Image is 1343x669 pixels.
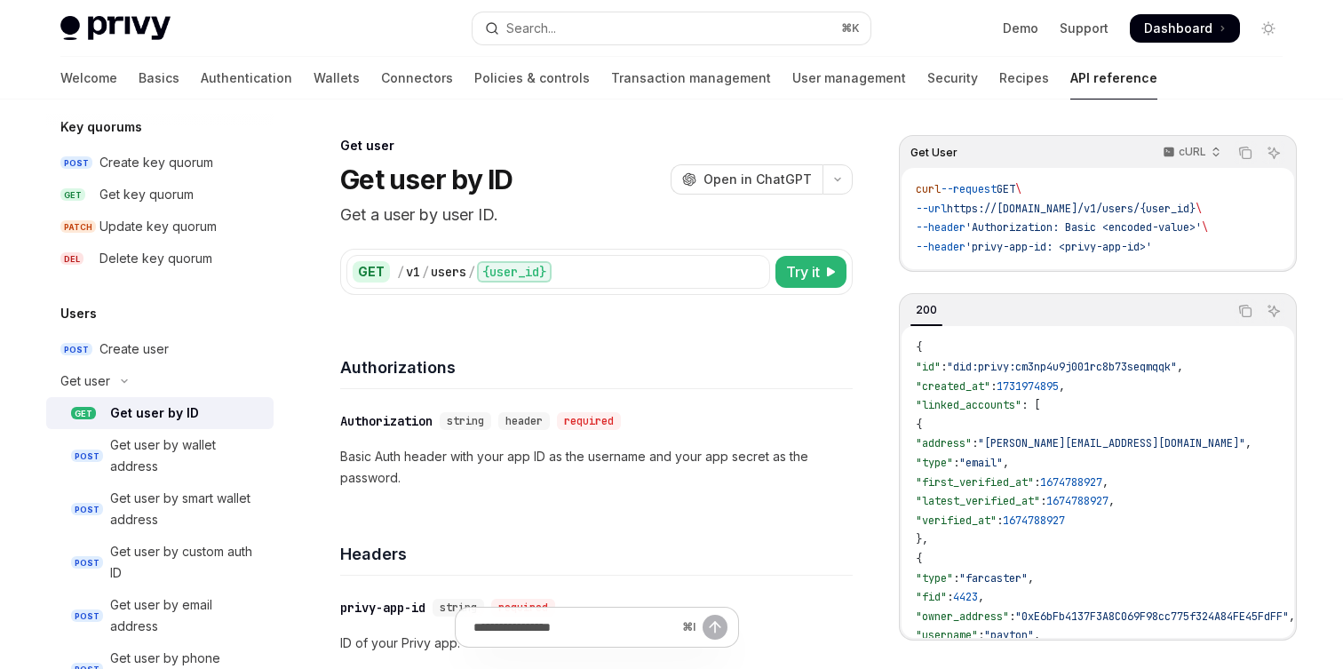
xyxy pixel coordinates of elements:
[60,188,85,202] span: GET
[71,407,96,420] span: GET
[422,263,429,281] div: /
[916,398,1021,412] span: "linked_accounts"
[947,202,1196,216] span: https://[DOMAIN_NAME]/v1/users/{user_id}
[841,21,860,36] span: ⌘ K
[959,456,1003,470] span: "email"
[703,171,812,188] span: Open in ChatGPT
[1234,141,1257,164] button: Copy the contents from the code block
[916,360,941,374] span: "id"
[60,16,171,41] img: light logo
[916,494,1040,508] span: "latest_verified_at"
[1262,141,1285,164] button: Ask AI
[468,263,475,281] div: /
[916,552,922,566] span: {
[110,594,263,637] div: Get user by email address
[1003,514,1065,528] span: 1674788927
[1034,475,1040,490] span: :
[953,590,978,604] span: 4423
[46,397,274,429] a: GETGet user by ID
[46,333,274,365] a: POSTCreate user
[1021,398,1040,412] span: : [
[916,182,941,196] span: curl
[984,628,1034,642] span: "payton"
[999,57,1049,100] a: Recipes
[71,609,103,623] span: POST
[1003,20,1038,37] a: Demo
[941,182,997,196] span: --request
[1179,145,1206,159] p: cURL
[1034,628,1040,642] span: ,
[953,456,959,470] span: :
[353,261,390,283] div: GET
[60,252,83,266] span: DEL
[978,628,984,642] span: :
[1245,436,1252,450] span: ,
[1015,182,1021,196] span: \
[916,418,922,432] span: {
[110,434,263,477] div: Get user by wallet address
[997,182,1015,196] span: GET
[1177,360,1183,374] span: ,
[340,599,425,617] div: privy-app-id
[972,436,978,450] span: :
[1060,20,1109,37] a: Support
[447,414,484,428] span: string
[997,514,1003,528] span: :
[1109,494,1115,508] span: ,
[1040,494,1046,508] span: :
[990,379,997,394] span: :
[474,57,590,100] a: Policies & controls
[314,57,360,100] a: Wallets
[340,163,513,195] h1: Get user by ID
[916,571,953,585] span: "type"
[340,446,853,489] p: Basic Auth header with your app ID as the username and your app secret as the password.
[1144,20,1212,37] span: Dashboard
[431,263,466,281] div: users
[916,436,972,450] span: "address"
[340,137,853,155] div: Get user
[910,299,942,321] div: 200
[60,303,97,324] h5: Users
[916,514,997,528] span: "verified_at"
[916,240,966,254] span: --header
[1070,57,1157,100] a: API reference
[557,412,621,430] div: required
[340,542,853,566] h4: Headers
[60,57,117,100] a: Welcome
[46,536,274,589] a: POSTGet user by custom auth ID
[139,57,179,100] a: Basics
[916,609,1009,624] span: "owner_address"
[1289,609,1295,624] span: ,
[916,340,922,354] span: {
[110,402,199,424] div: Get user by ID
[1153,138,1228,168] button: cURL
[99,184,194,205] div: Get key quorum
[110,488,263,530] div: Get user by smart wallet address
[978,590,984,604] span: ,
[99,338,169,360] div: Create user
[1040,475,1102,490] span: 1674788927
[60,220,96,234] span: PATCH
[71,503,103,516] span: POST
[60,156,92,170] span: POST
[916,628,978,642] span: "username"
[46,243,274,275] a: DELDelete key quorum
[46,211,274,243] a: PATCHUpdate key quorum
[916,475,1034,490] span: "first_verified_at"
[916,590,947,604] span: "fid"
[786,261,820,283] span: Try it
[46,365,274,397] button: Toggle Get user section
[916,532,928,546] span: },
[71,556,103,569] span: POST
[1009,609,1015,624] span: :
[397,263,404,281] div: /
[1102,475,1109,490] span: ,
[381,57,453,100] a: Connectors
[916,202,947,216] span: --url
[966,240,1152,254] span: 'privy-app-id: <privy-app-id>'
[46,482,274,536] a: POSTGet user by smart wallet address
[1059,379,1065,394] span: ,
[997,379,1059,394] span: 1731974895
[477,261,552,283] div: {user_id}
[1202,220,1208,235] span: \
